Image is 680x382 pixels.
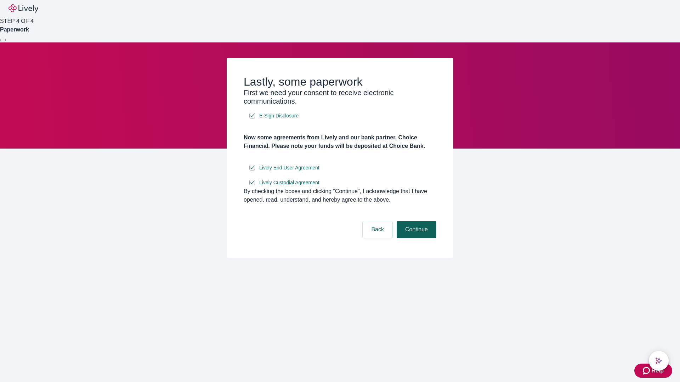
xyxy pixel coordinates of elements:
[363,221,392,238] button: Back
[634,364,672,378] button: Zendesk support iconHelp
[259,112,299,120] span: E-Sign Disclosure
[258,111,300,120] a: e-sign disclosure document
[244,88,436,105] h3: First we need your consent to receive electronic communications.
[655,357,662,364] svg: Lively AI Assistant
[244,133,436,150] h4: Now some agreements from Lively and our bank partner, Choice Financial. Please note your funds wi...
[259,179,319,186] span: Lively Custodial Agreement
[244,187,436,204] div: By checking the boxes and clicking “Continue", I acknowledge that I have opened, read, understand...
[8,4,38,13] img: Lively
[649,351,669,371] button: chat
[259,164,319,172] span: Lively End User Agreement
[643,366,651,375] svg: Zendesk support icon
[258,178,321,187] a: e-sign disclosure document
[244,75,436,88] h2: Lastly, some paperwork
[397,221,436,238] button: Continue
[258,163,321,172] a: e-sign disclosure document
[651,366,664,375] span: Help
